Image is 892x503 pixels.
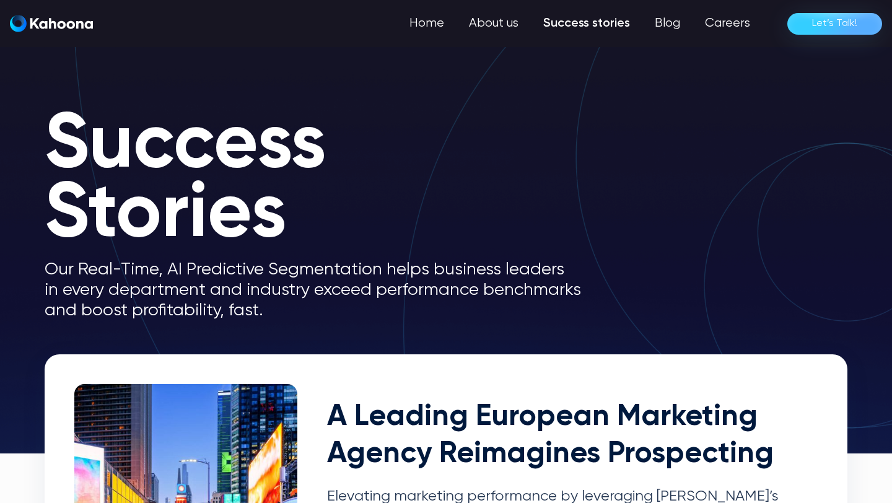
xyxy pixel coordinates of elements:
img: Kahoona logo white [10,15,93,32]
a: home [10,15,93,33]
a: Success stories [531,11,642,36]
h1: Success Stories [45,112,602,250]
a: About us [457,11,531,36]
a: Blog [642,11,693,36]
div: Let’s Talk! [812,14,857,33]
a: Let’s Talk! [787,13,882,35]
a: Home [397,11,457,36]
a: Careers [693,11,763,36]
h2: A Leading European Marketing Agency Reimagines Prospecting [327,399,818,473]
p: Our Real-Time, AI Predictive Segmentation helps business leaders in every department and industry... [45,260,602,321]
